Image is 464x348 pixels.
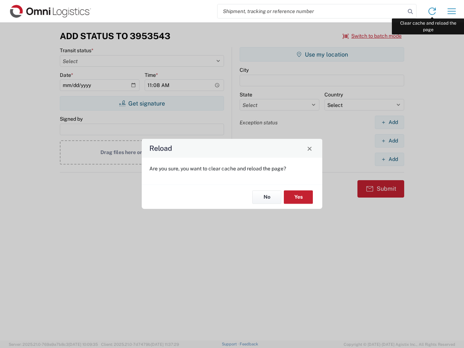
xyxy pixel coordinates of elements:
h4: Reload [149,143,172,154]
p: Are you sure, you want to clear cache and reload the page? [149,165,315,172]
button: Close [304,143,315,153]
button: Yes [284,190,313,204]
button: No [252,190,281,204]
input: Shipment, tracking or reference number [217,4,405,18]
